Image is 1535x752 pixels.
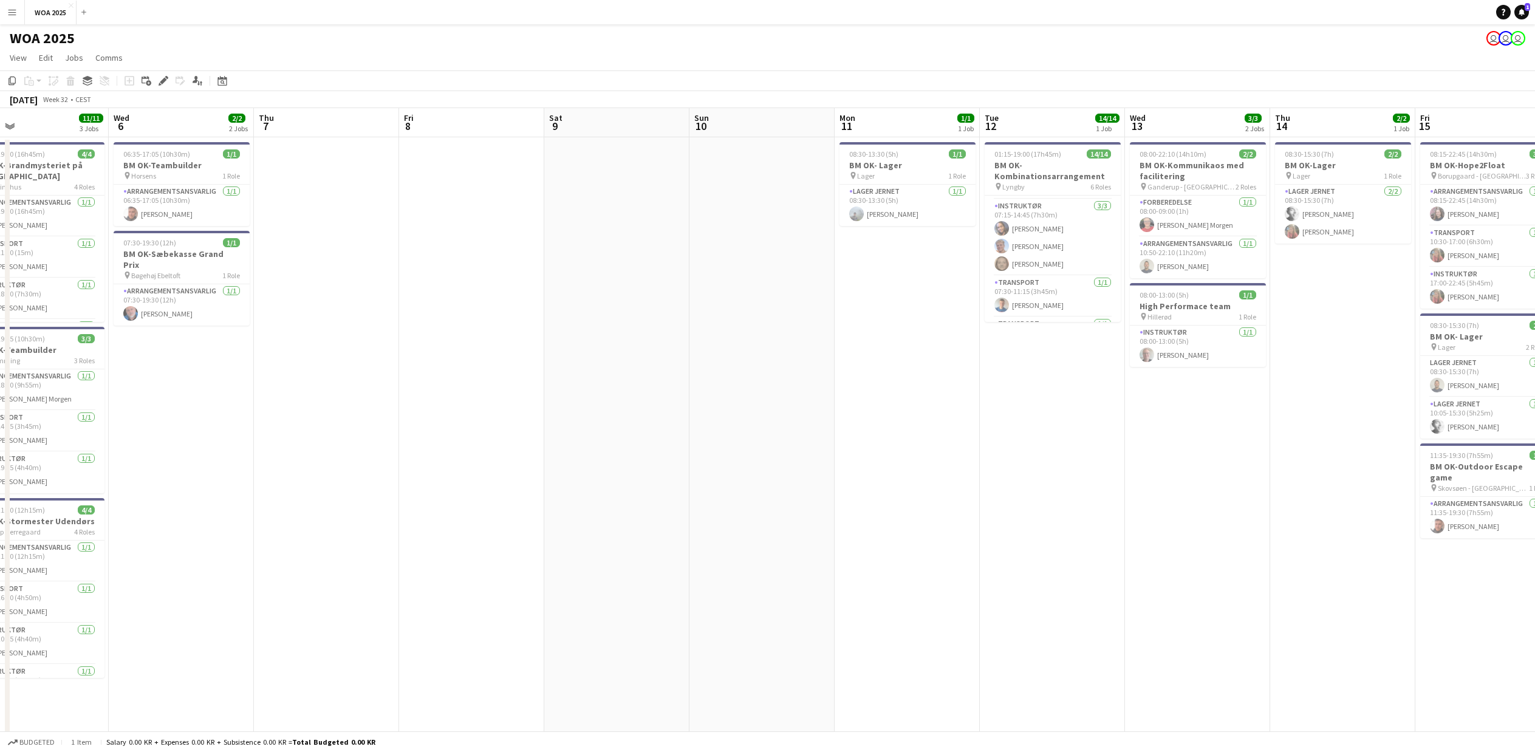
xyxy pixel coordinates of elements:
a: Jobs [60,50,88,66]
span: Week 32 [40,95,70,104]
span: View [10,52,27,63]
button: WOA 2025 [25,1,77,24]
span: Edit [39,52,53,63]
a: Comms [91,50,128,66]
app-user-avatar: Drift Drift [1499,31,1513,46]
span: Jobs [65,52,83,63]
span: Total Budgeted 0.00 KR [292,737,375,747]
span: Comms [95,52,123,63]
span: 1 item [67,737,96,747]
a: View [5,50,32,66]
button: Budgeted [6,736,56,749]
a: 1 [1514,5,1529,19]
h1: WOA 2025 [10,29,75,47]
div: Salary 0.00 KR + Expenses 0.00 KR + Subsistence 0.00 KR = [106,737,375,747]
a: Edit [34,50,58,66]
span: Budgeted [19,738,55,747]
app-user-avatar: Drift Drift [1486,31,1501,46]
div: [DATE] [10,94,38,106]
div: CEST [75,95,91,104]
app-user-avatar: Bettina Madsen [1511,31,1525,46]
span: 1 [1525,3,1530,11]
